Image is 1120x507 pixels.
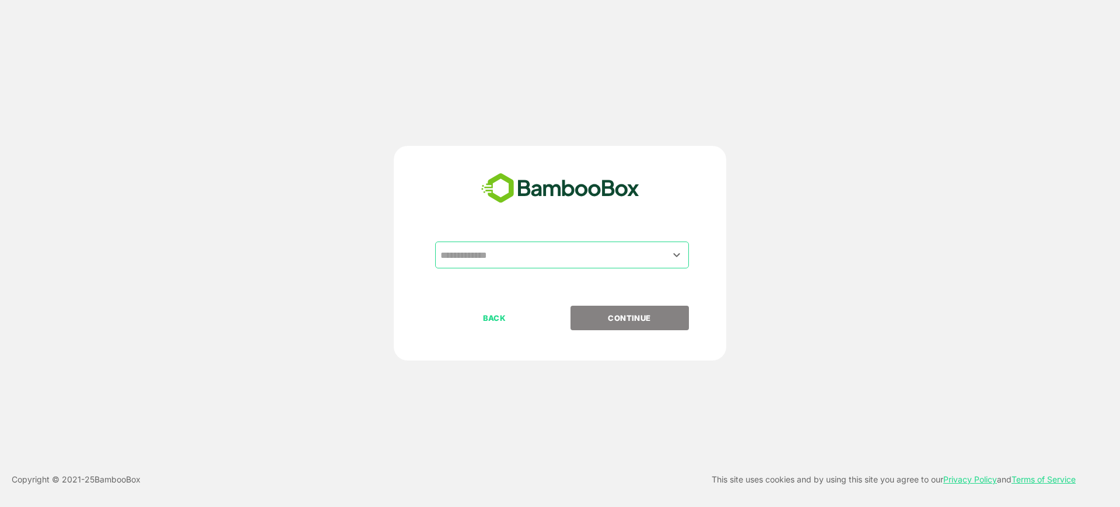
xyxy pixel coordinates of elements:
button: CONTINUE [570,306,689,330]
a: Privacy Policy [943,474,997,484]
p: Copyright © 2021- 25 BambooBox [12,473,141,487]
a: Terms of Service [1012,474,1076,484]
button: Open [669,247,685,263]
p: CONTINUE [571,312,688,324]
p: This site uses cookies and by using this site you agree to our and [712,473,1076,487]
img: bamboobox [475,169,646,208]
button: BACK [435,306,554,330]
p: BACK [436,312,553,324]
